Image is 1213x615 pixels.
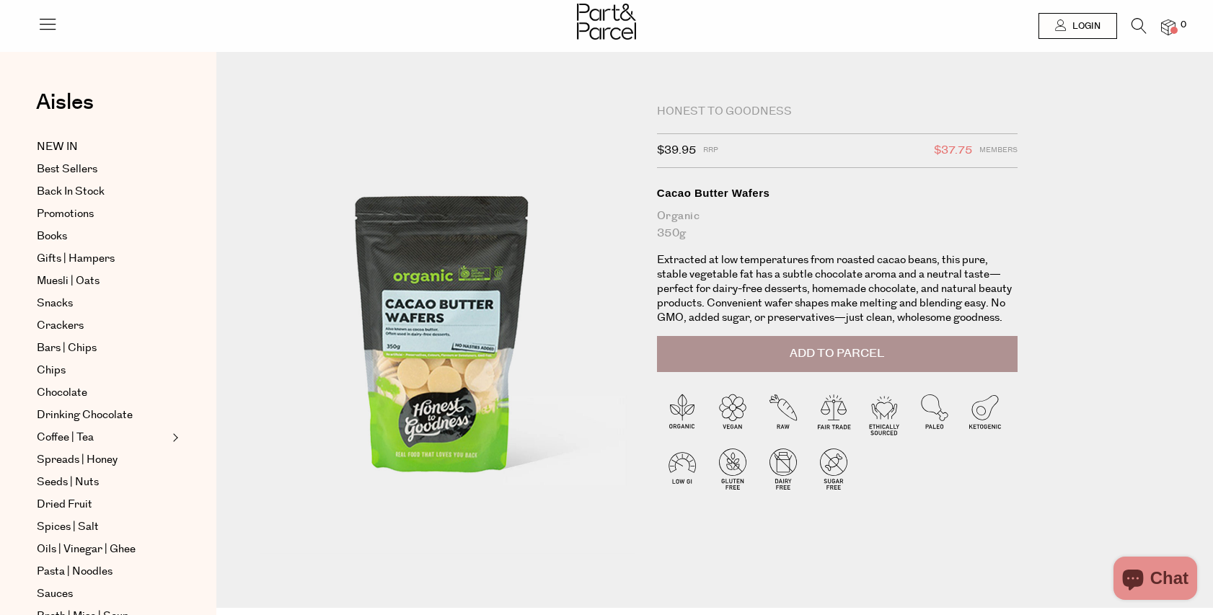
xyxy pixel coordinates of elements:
[37,429,168,446] a: Coffee | Tea
[37,138,168,156] a: NEW IN
[37,384,87,402] span: Chocolate
[37,340,168,357] a: Bars | Chips
[260,110,635,553] img: Cacao Butter Wafers
[808,389,859,439] img: P_P-ICONS-Live_Bec_V11_Fair_Trade.svg
[37,161,97,178] span: Best Sellers
[37,273,168,290] a: Muesli | Oats
[36,92,94,128] a: Aisles
[37,407,133,424] span: Drinking Chocolate
[1177,19,1190,32] span: 0
[707,389,758,439] img: P_P-ICONS-Live_Bec_V11_Vegan.svg
[960,389,1010,439] img: P_P-ICONS-Live_Bec_V11_Ketogenic.svg
[808,443,859,494] img: P_P-ICONS-Live_Bec_V11_Sugar_Free.svg
[758,389,808,439] img: P_P-ICONS-Live_Bec_V11_Raw.svg
[657,443,707,494] img: P_P-ICONS-Live_Bec_V11_Low_Gi.svg
[37,474,168,491] a: Seeds | Nuts
[1109,557,1201,603] inbox-online-store-chat: Shopify online store chat
[703,141,718,160] span: RRP
[37,451,168,469] a: Spreads | Honey
[37,362,168,379] a: Chips
[657,105,1018,119] div: Honest to Goodness
[859,389,909,439] img: P_P-ICONS-Live_Bec_V11_Ethically_Sourced.svg
[37,295,168,312] a: Snacks
[37,362,66,379] span: Chips
[37,496,168,513] a: Dried Fruit
[37,563,168,580] a: Pasta | Noodles
[37,250,168,267] a: Gifts | Hampers
[657,186,1018,200] div: Cacao Butter Wafers
[1038,13,1117,39] a: Login
[1161,19,1175,35] a: 0
[37,183,105,200] span: Back In Stock
[37,317,168,335] a: Crackers
[577,4,636,40] img: Part&Parcel
[37,138,78,156] span: NEW IN
[707,443,758,494] img: P_P-ICONS-Live_Bec_V11_Gluten_Free.svg
[169,429,179,446] button: Expand/Collapse Coffee | Tea
[37,273,100,290] span: Muesli | Oats
[657,208,1018,242] div: Organic 350g
[37,340,97,357] span: Bars | Chips
[37,407,168,424] a: Drinking Chocolate
[37,317,84,335] span: Crackers
[37,161,168,178] a: Best Sellers
[37,228,168,245] a: Books
[1069,20,1100,32] span: Login
[979,141,1018,160] span: Members
[790,345,884,362] span: Add to Parcel
[657,336,1018,372] button: Add to Parcel
[657,253,1018,325] p: Extracted at low temperatures from roasted cacao beans, this pure, stable vegetable fat has a sub...
[37,250,115,267] span: Gifts | Hampers
[37,541,136,558] span: Oils | Vinegar | Ghee
[758,443,808,494] img: P_P-ICONS-Live_Bec_V11_Dairy_Free.svg
[36,87,94,118] span: Aisles
[37,205,94,223] span: Promotions
[37,295,73,312] span: Snacks
[657,141,696,160] span: $39.95
[37,496,92,513] span: Dried Fruit
[37,563,113,580] span: Pasta | Noodles
[37,518,168,536] a: Spices | Salt
[37,585,168,603] a: Sauces
[657,389,707,439] img: P_P-ICONS-Live_Bec_V11_Organic.svg
[37,429,94,446] span: Coffee | Tea
[934,141,972,160] span: $37.75
[37,205,168,223] a: Promotions
[909,389,960,439] img: P_P-ICONS-Live_Bec_V11_Paleo.svg
[37,384,168,402] a: Chocolate
[37,585,73,603] span: Sauces
[37,451,118,469] span: Spreads | Honey
[37,228,67,245] span: Books
[37,541,168,558] a: Oils | Vinegar | Ghee
[37,474,99,491] span: Seeds | Nuts
[37,518,99,536] span: Spices | Salt
[37,183,168,200] a: Back In Stock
